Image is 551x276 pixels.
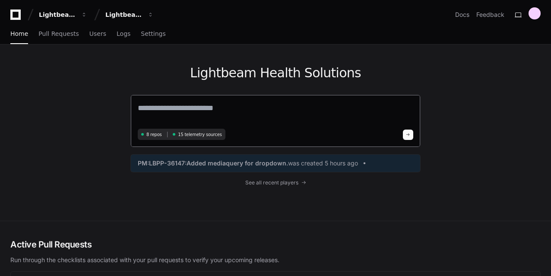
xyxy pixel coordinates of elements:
[10,31,28,36] span: Home
[138,159,413,168] a: PM:LBPP-36147:Added mediaquery for dropdown.was created 5 hours ago
[10,24,28,44] a: Home
[141,31,165,36] span: Settings
[102,7,157,22] button: Lightbeam Health Solutions
[117,24,130,44] a: Logs
[178,131,222,138] span: 15 telemetry sources
[245,179,298,186] span: See all recent players
[130,179,421,186] a: See all recent players
[117,31,130,36] span: Logs
[10,238,541,251] h2: Active Pull Requests
[10,256,541,264] p: Run through the checklists associated with your pull requests to verify your upcoming releases.
[89,31,106,36] span: Users
[38,31,79,36] span: Pull Requests
[141,24,165,44] a: Settings
[38,24,79,44] a: Pull Requests
[89,24,106,44] a: Users
[130,65,421,81] h1: Lightbeam Health Solutions
[39,10,76,19] div: Lightbeam Health
[146,131,162,138] span: 8 repos
[138,159,288,168] span: PM:LBPP-36147:Added mediaquery for dropdown.
[35,7,91,22] button: Lightbeam Health
[455,10,469,19] a: Docs
[105,10,142,19] div: Lightbeam Health Solutions
[476,10,504,19] button: Feedback
[288,159,358,168] span: was created 5 hours ago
